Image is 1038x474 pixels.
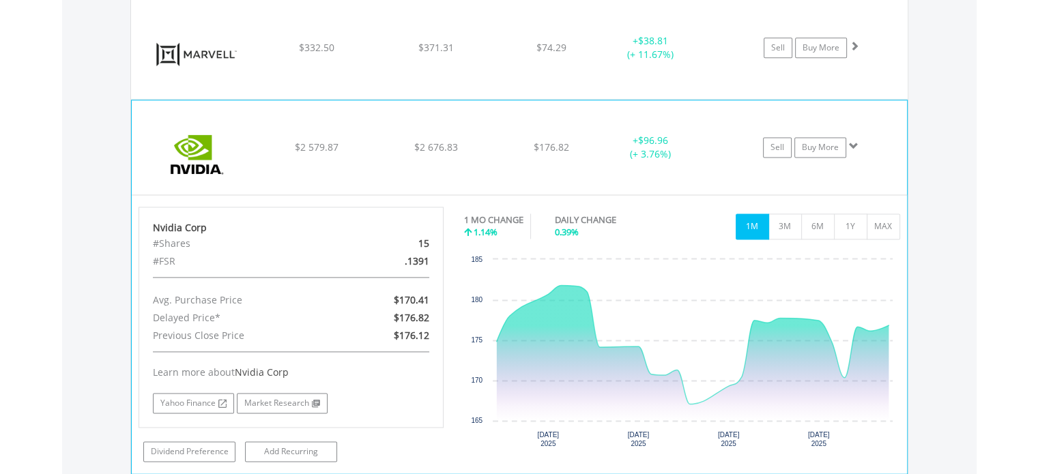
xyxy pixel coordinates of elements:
[394,293,429,306] span: $170.41
[143,252,341,270] div: #FSR
[471,256,482,263] text: 185
[794,137,846,158] a: Buy More
[834,213,867,239] button: 1Y
[153,221,430,235] div: Nvidia Corp
[341,235,439,252] div: 15
[464,213,523,226] div: 1 MO CHANGE
[341,252,439,270] div: .1391
[418,41,454,54] span: $371.31
[471,417,482,424] text: 165
[808,431,830,447] text: [DATE] 2025
[295,140,338,153] span: $2 579.87
[764,38,792,58] a: Sell
[143,235,341,252] div: #Shares
[298,41,334,54] span: $332.50
[555,213,664,226] div: DAILY CHANGE
[235,366,289,379] span: Nvidia Corp
[139,117,256,191] img: EQU.US.NVDA.png
[471,336,482,344] text: 175
[867,213,900,239] button: MAX
[394,311,429,324] span: $176.82
[637,134,667,147] span: $96.96
[736,213,769,239] button: 1M
[471,376,482,384] text: 170
[795,38,847,58] a: Buy More
[237,393,328,413] a: Market Research
[471,296,482,303] text: 180
[718,431,740,447] text: [DATE] 2025
[138,13,255,95] img: EQU.US.MRVL.png
[394,329,429,342] span: $176.12
[464,252,899,457] svg: Interactive chart
[143,309,341,327] div: Delayed Price*
[474,226,498,238] span: 1.14%
[245,441,337,462] a: Add Recurring
[599,134,701,161] div: + (+ 3.76%)
[555,226,579,238] span: 0.39%
[536,41,566,54] span: $74.29
[768,213,802,239] button: 3M
[143,441,235,462] a: Dividend Preference
[599,34,702,61] div: + (+ 11.67%)
[143,327,341,344] div: Previous Close Price
[638,34,668,47] span: $38.81
[763,137,792,158] a: Sell
[534,140,569,153] span: $176.82
[628,431,650,447] text: [DATE] 2025
[414,140,458,153] span: $2 676.83
[801,213,835,239] button: 6M
[153,366,430,379] div: Learn more about
[153,393,234,413] a: Yahoo Finance
[464,252,900,457] div: Chart. Highcharts interactive chart.
[538,431,560,447] text: [DATE] 2025
[143,291,341,309] div: Avg. Purchase Price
